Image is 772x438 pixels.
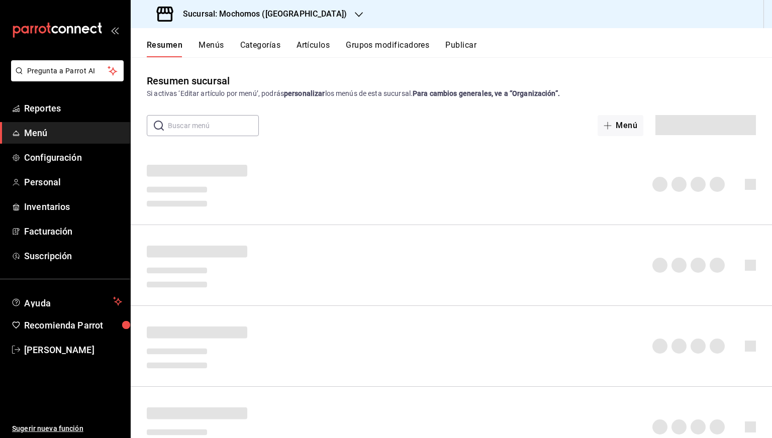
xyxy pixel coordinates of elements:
[111,26,119,34] button: open_drawer_menu
[598,115,643,136] button: Menú
[24,295,109,307] span: Ayuda
[12,423,122,434] span: Sugerir nueva función
[24,343,122,357] span: [PERSON_NAME]
[175,8,347,20] h3: Sucursal: Mochomos ([GEOGRAPHIC_DATA])
[240,40,281,57] button: Categorías
[27,66,108,76] span: Pregunta a Parrot AI
[11,60,124,81] button: Pregunta a Parrot AI
[24,200,122,213] span: Inventarios
[147,88,756,99] div: Si activas ‘Editar artículo por menú’, podrás los menús de esta sucursal.
[7,73,124,83] a: Pregunta a Parrot AI
[199,40,224,57] button: Menús
[24,126,122,140] span: Menú
[168,116,259,136] input: Buscar menú
[24,249,122,263] span: Suscripción
[445,40,476,57] button: Publicar
[24,225,122,238] span: Facturación
[24,318,122,332] span: Recomienda Parrot
[147,40,182,57] button: Resumen
[147,73,230,88] div: Resumen sucursal
[297,40,330,57] button: Artículos
[346,40,429,57] button: Grupos modificadores
[24,175,122,189] span: Personal
[24,151,122,164] span: Configuración
[413,89,560,97] strong: Para cambios generales, ve a “Organización”.
[284,89,325,97] strong: personalizar
[24,101,122,115] span: Reportes
[147,40,772,57] div: navigation tabs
